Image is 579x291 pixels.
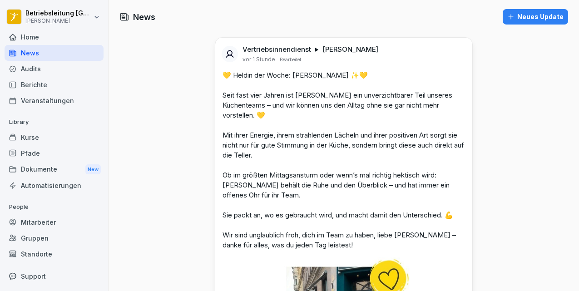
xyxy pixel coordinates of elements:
[5,77,104,93] a: Berichte
[507,12,564,22] div: Neues Update
[322,45,378,54] p: [PERSON_NAME]
[5,161,104,178] a: DokumenteNew
[242,45,311,54] p: Vertriebsinnendienst
[5,214,104,230] a: Mitarbeiter
[242,56,275,63] p: vor 1 Stunde
[5,145,104,161] a: Pfade
[5,61,104,77] a: Audits
[5,161,104,178] div: Dokumente
[5,246,104,262] a: Standorte
[5,115,104,129] p: Library
[5,45,104,61] a: News
[5,200,104,214] p: People
[5,178,104,193] a: Automatisierungen
[5,230,104,246] a: Gruppen
[25,10,92,17] p: Betriebsleitung [GEOGRAPHIC_DATA]
[503,9,568,25] button: Neues Update
[85,164,101,175] div: New
[5,129,104,145] a: Kurse
[5,29,104,45] a: Home
[133,11,155,23] h1: News
[5,93,104,109] a: Veranstaltungen
[223,70,465,250] p: 💛 Heldin der Woche: [PERSON_NAME] ✨💛 Seit fast vier Jahren ist [PERSON_NAME] ein unverzichtbarer ...
[5,268,104,284] div: Support
[25,18,92,24] p: [PERSON_NAME]
[280,56,301,63] p: Bearbeitet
